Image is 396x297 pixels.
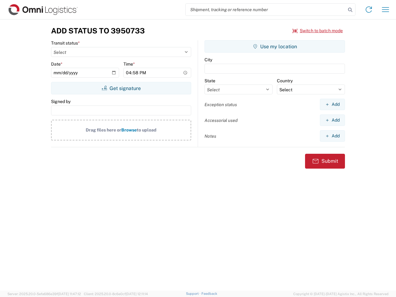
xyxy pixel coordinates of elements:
[305,154,345,169] button: Submit
[204,78,215,84] label: State
[320,99,345,110] button: Add
[58,292,81,296] span: [DATE] 11:47:12
[86,127,121,132] span: Drag files here or
[186,292,201,295] a: Support
[186,4,346,15] input: Shipment, tracking or reference number
[293,291,389,297] span: Copyright © [DATE]-[DATE] Agistix Inc., All Rights Reserved
[7,292,81,296] span: Server: 2025.20.0-5efa686e39f
[204,133,216,139] label: Notes
[201,292,217,295] a: Feedback
[204,102,237,107] label: Exception status
[320,130,345,142] button: Add
[320,114,345,126] button: Add
[137,127,157,132] span: to upload
[292,26,343,36] button: Switch to batch mode
[51,61,62,67] label: Date
[121,127,137,132] span: Browse
[204,118,238,123] label: Accessorial used
[204,57,212,62] label: City
[204,40,345,53] button: Use my location
[51,99,71,104] label: Signed by
[84,292,148,296] span: Client: 2025.20.0-8c6e0cf
[123,61,135,67] label: Time
[126,292,148,296] span: [DATE] 12:11:14
[51,40,80,46] label: Transit status
[51,26,145,35] h3: Add Status to 3950733
[51,82,191,94] button: Get signature
[277,78,293,84] label: Country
